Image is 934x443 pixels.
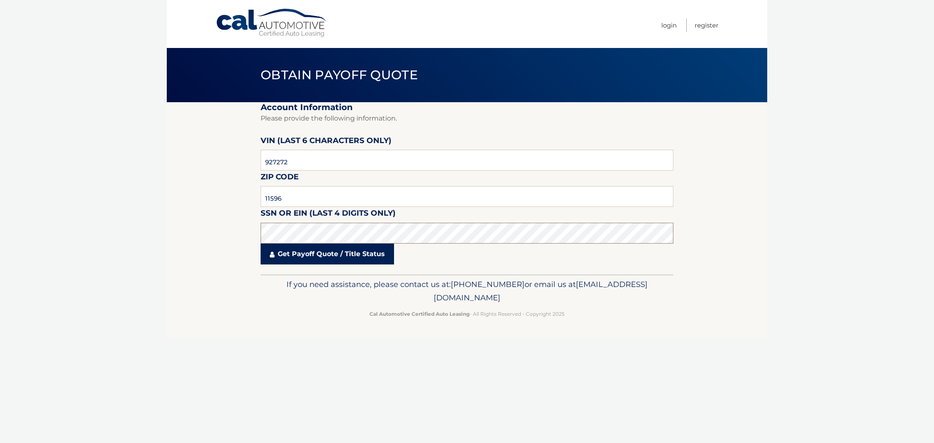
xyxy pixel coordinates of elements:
span: [PHONE_NUMBER] [451,279,525,289]
p: - All Rights Reserved - Copyright 2025 [266,310,668,318]
a: Login [661,18,677,32]
p: If you need assistance, please contact us at: or email us at [266,278,668,305]
label: SSN or EIN (last 4 digits only) [261,207,396,222]
a: Register [695,18,718,32]
label: Zip Code [261,171,299,186]
h2: Account Information [261,102,673,113]
p: Please provide the following information. [261,113,673,124]
strong: Cal Automotive Certified Auto Leasing [369,311,470,317]
a: Get Payoff Quote / Title Status [261,244,394,264]
label: VIN (last 6 characters only) [261,134,392,150]
span: Obtain Payoff Quote [261,67,418,83]
a: Cal Automotive [216,8,328,38]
